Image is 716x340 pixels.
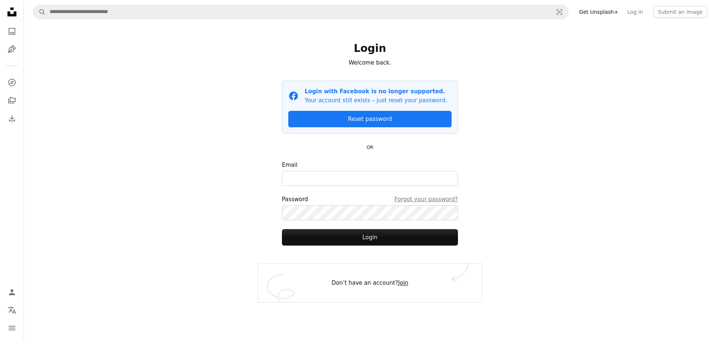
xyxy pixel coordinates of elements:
button: Login [282,229,458,246]
a: Explore [4,75,19,90]
a: Reset password [288,111,452,127]
a: Join [398,280,408,286]
input: PasswordForgot your password? [282,205,458,220]
a: Photos [4,24,19,39]
a: Get Unsplash+ [575,6,623,18]
small: OR [367,145,373,150]
button: Menu [4,321,19,336]
h1: Login [282,42,458,55]
input: Email [282,171,458,186]
a: Home — Unsplash [4,4,19,21]
a: Log in [623,6,647,18]
div: Don’t have an account? [258,263,482,302]
a: Illustrations [4,42,19,57]
form: Find visuals sitewide [33,4,569,19]
a: Forgot your password? [395,195,458,204]
p: Welcome back. [282,58,458,67]
a: Log in / Sign up [4,285,19,300]
button: Submit an image [653,6,707,18]
p: Login with Facebook is no longer supported. [305,87,447,96]
a: Download History [4,111,19,126]
div: Password [282,195,458,204]
button: Search Unsplash [33,5,46,19]
p: Your account still exists – just reset your password. [305,96,447,105]
label: Email [282,160,458,186]
button: Language [4,303,19,318]
button: Visual search [550,5,568,19]
a: Collections [4,93,19,108]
